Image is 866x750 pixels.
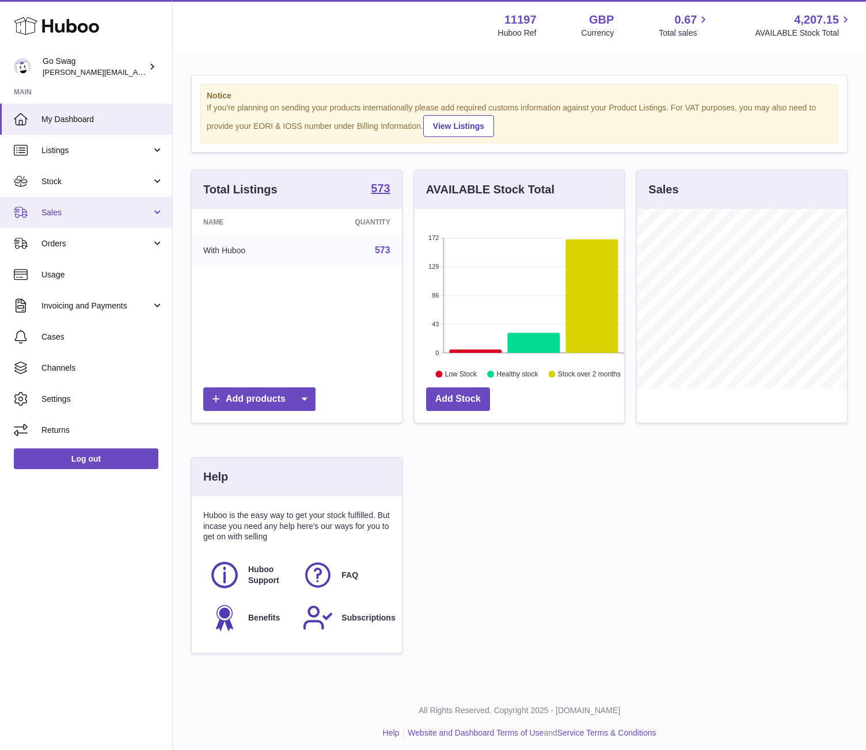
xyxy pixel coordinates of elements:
[383,728,400,737] a: Help
[203,182,278,197] h3: Total Listings
[659,12,710,39] a: 0.67 Total sales
[192,209,302,235] th: Name
[794,12,839,28] span: 4,207.15
[41,114,164,125] span: My Dashboard
[432,292,439,299] text: 86
[209,602,291,633] a: Benefits
[582,28,614,39] div: Currency
[659,28,710,39] span: Total sales
[432,321,439,328] text: 43
[248,564,290,586] span: Huboo Support
[426,387,490,411] a: Add Stock
[41,176,151,187] span: Stock
[504,12,537,28] strong: 11197
[589,12,614,28] strong: GBP
[371,182,390,196] a: 573
[41,363,164,374] span: Channels
[557,728,656,737] a: Service Terms & Conditions
[203,510,390,543] p: Huboo is the easy way to get your stock fulfilled. But incase you need any help here's our ways f...
[207,102,832,137] div: If you're planning on sending your products internationally please add required customs informati...
[371,182,390,194] strong: 573
[41,332,164,342] span: Cases
[302,559,384,591] a: FAQ
[435,349,439,356] text: 0
[375,245,390,255] a: 573
[341,570,358,581] span: FAQ
[408,728,544,737] a: Website and Dashboard Terms of Use
[648,182,678,197] h3: Sales
[755,28,852,39] span: AVAILABLE Stock Total
[498,28,537,39] div: Huboo Ref
[41,269,164,280] span: Usage
[209,559,291,591] a: Huboo Support
[14,448,158,469] a: Log out
[207,90,832,101] strong: Notice
[41,300,151,311] span: Invoicing and Payments
[41,394,164,405] span: Settings
[558,370,621,378] text: Stock over 2 months
[192,235,302,265] td: With Huboo
[302,209,401,235] th: Quantity
[426,182,554,197] h3: AVAILABLE Stock Total
[182,705,857,716] p: All Rights Reserved. Copyright 2025 - [DOMAIN_NAME]
[14,58,31,75] img: leigh@goswag.com
[341,612,395,623] span: Subscriptions
[203,387,316,411] a: Add products
[404,728,656,738] li: and
[248,612,280,623] span: Benefits
[496,370,538,378] text: Healthy stock
[755,12,852,39] a: 4,207.15 AVAILABLE Stock Total
[41,238,151,249] span: Orders
[428,263,439,270] text: 129
[43,56,146,78] div: Go Swag
[41,425,164,436] span: Returns
[41,207,151,218] span: Sales
[41,145,151,156] span: Listings
[203,469,228,485] h3: Help
[445,370,477,378] text: Low Stock
[428,234,439,241] text: 172
[675,12,697,28] span: 0.67
[43,67,231,77] span: [PERSON_NAME][EMAIL_ADDRESS][DOMAIN_NAME]
[302,602,384,633] a: Subscriptions
[423,115,494,137] a: View Listings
